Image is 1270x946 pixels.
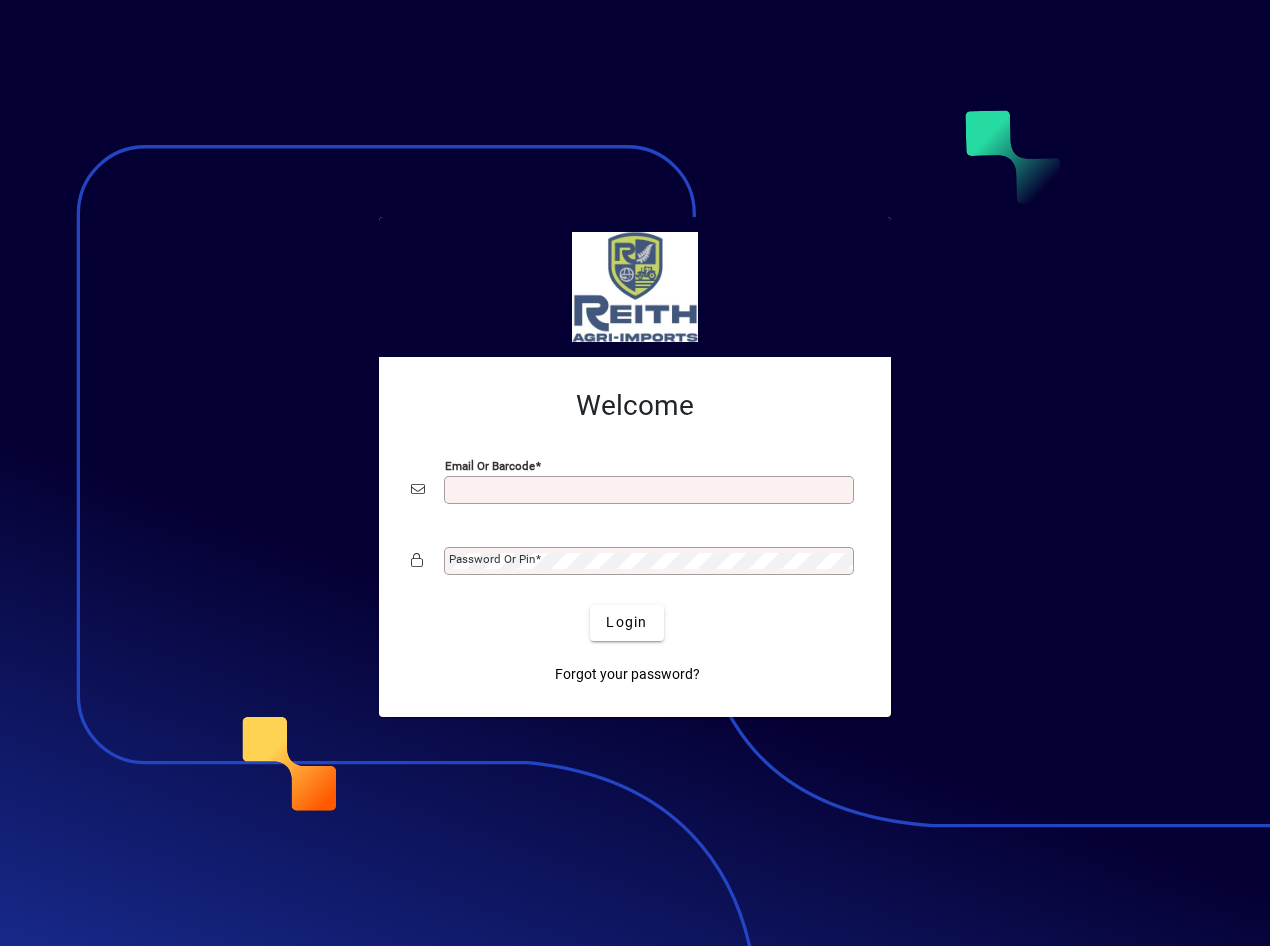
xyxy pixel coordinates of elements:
button: Login [590,605,663,641]
a: Forgot your password? [547,657,708,693]
h2: Welcome [411,389,859,423]
span: Login [606,612,647,633]
mat-label: Password or Pin [449,552,535,566]
span: Forgot your password? [555,664,700,685]
mat-label: Email or Barcode [445,458,535,472]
